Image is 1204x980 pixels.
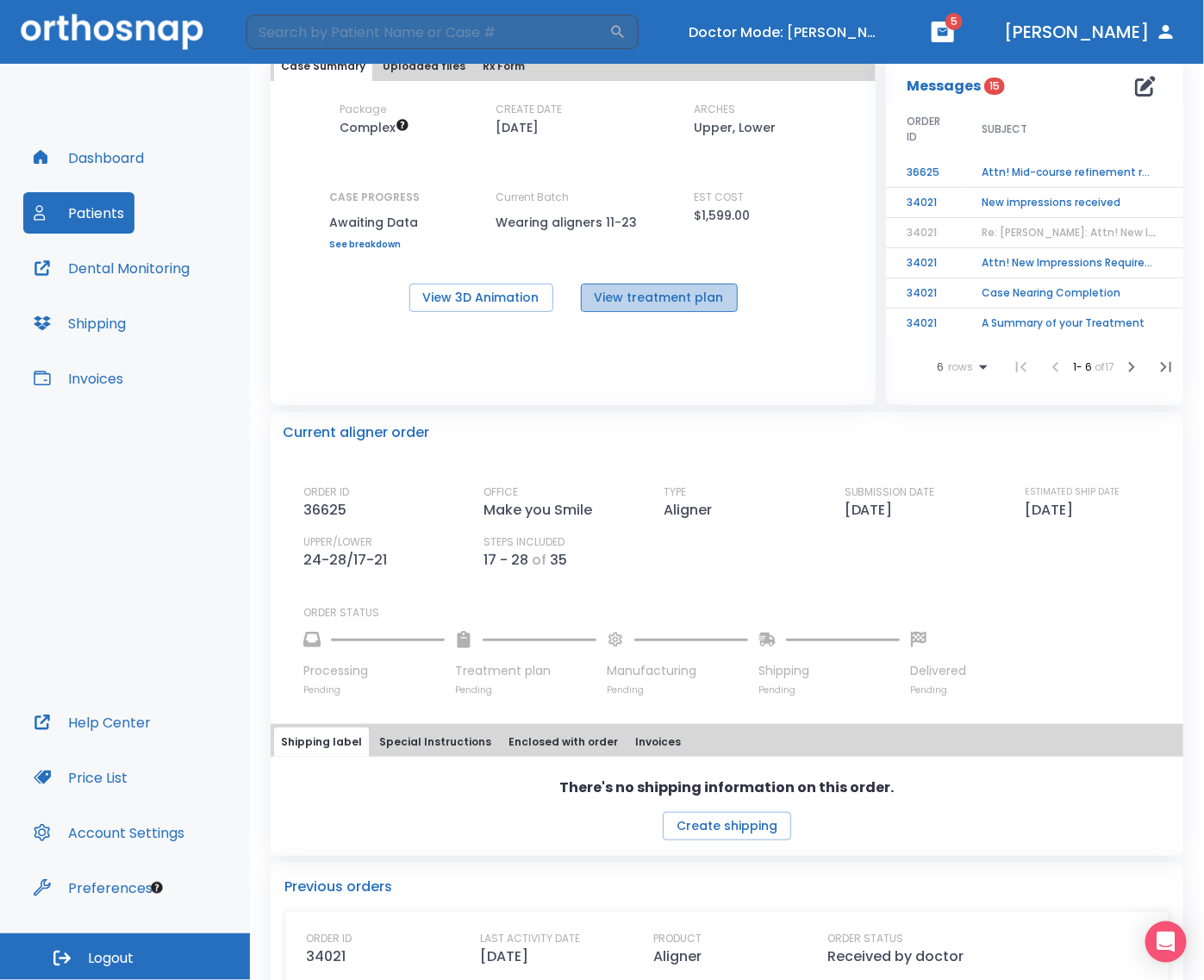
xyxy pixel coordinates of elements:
[303,662,445,680] p: Processing
[532,550,546,571] p: of
[694,205,750,226] p: $1,599.00
[886,248,961,278] td: 34021
[274,727,369,757] button: Shipping label
[455,662,596,680] p: Treatment plan
[961,188,1176,218] td: New impressions received
[23,702,161,743] button: Help Center
[682,18,889,47] button: Doctor Mode: [PERSON_NAME]
[88,949,134,968] span: Logout
[455,684,596,696] p: Pending
[827,931,903,946] p: ORDER STATUS
[550,550,567,571] p: 35
[329,212,420,233] p: Awaiting Data
[1145,921,1187,963] div: Open Intercom Messenger
[961,278,1176,309] td: Case Nearing Completion
[663,812,791,840] button: Create shipping
[246,15,609,49] input: Search by Patient Name or Case #
[23,757,138,798] button: Price List
[340,102,386,117] p: Package
[502,727,625,757] button: Enclosed with order
[886,188,961,218] td: 34021
[23,137,154,178] button: Dashboard
[476,52,532,81] button: Rx Form
[23,812,195,853] button: Account Settings
[694,190,744,205] p: EST COST
[306,931,352,946] p: ORDER ID
[1025,500,1080,521] p: [DATE]
[303,534,372,550] p: UPPER/LOWER
[910,662,966,680] p: Delivered
[907,225,937,240] span: 34021
[149,880,165,896] div: Tooltip anchor
[483,484,518,500] p: OFFICE
[758,662,900,680] p: Shipping
[664,500,720,521] p: Aligner
[496,117,539,138] p: [DATE]
[607,662,748,680] p: Manufacturing
[961,248,1176,278] td: Attn! New Impressions Required for Next Order
[694,117,776,138] p: Upper, Lower
[886,278,961,309] td: 34021
[984,78,1005,95] span: 15
[907,76,981,97] p: Messages
[483,550,528,571] p: 17 - 28
[1073,359,1095,374] span: 1 - 6
[306,946,346,967] p: 34021
[694,102,735,117] p: ARCHES
[496,190,651,205] p: Current Batch
[23,247,200,289] button: Dental Monitoring
[283,422,429,443] p: Current aligner order
[21,14,203,49] img: Orthosnap
[907,114,940,145] span: ORDER ID
[910,684,966,696] p: Pending
[945,13,963,30] span: 5
[372,727,498,757] button: Special Instructions
[376,52,472,81] button: Uploaded files
[937,361,944,373] span: 6
[1025,484,1120,500] p: ESTIMATED SHIP DATE
[23,303,136,344] button: Shipping
[961,158,1176,188] td: Attn! Mid-course refinement required
[886,309,961,339] td: 34021
[607,684,748,696] p: Pending
[654,946,702,967] p: Aligner
[340,119,409,136] span: Up to 50 Steps (100 aligners)
[483,500,599,521] p: Make you Smile
[303,484,349,500] p: ORDER ID
[409,284,553,312] button: View 3D Animation
[961,309,1176,339] td: A Summary of your Treatment
[483,534,565,550] p: STEPS INCLUDED
[303,500,353,521] p: 36625
[274,727,1180,757] div: tabs
[997,16,1183,47] button: [PERSON_NAME]
[480,931,580,946] p: LAST ACTIVITY DATE
[560,777,895,798] p: There's no shipping information on this order.
[23,867,163,908] button: Preferences
[886,158,961,188] td: 36625
[274,52,872,81] div: tabs
[944,361,973,373] span: rows
[845,500,900,521] p: [DATE]
[303,605,1171,621] p: ORDER STATUS
[982,122,1027,137] span: SUBJECT
[758,684,900,696] p: Pending
[628,727,688,757] button: Invoices
[303,684,445,696] p: Pending
[284,877,1170,897] p: Previous orders
[664,484,687,500] p: TYPE
[480,946,528,967] p: [DATE]
[827,946,964,967] p: Received by doctor
[303,550,394,571] p: 24-28/17-21
[23,192,134,234] button: Patients
[23,358,134,399] a: Invoices
[1095,359,1114,374] span: of 17
[496,102,562,117] p: CREATE DATE
[329,240,420,250] a: See breakdown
